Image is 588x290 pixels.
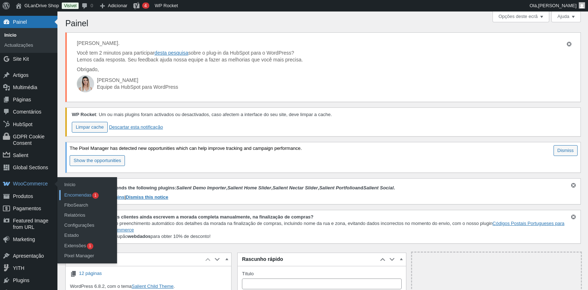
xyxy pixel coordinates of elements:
a: Relatórios [59,210,117,220]
span: WordPress 6.8.2, com o tema . [70,284,175,289]
label: Título [242,271,254,277]
button: Opções deste ecrã [493,11,549,22]
a: Início [59,180,117,190]
span: 1 [89,244,91,248]
div: Dismiss [554,145,578,156]
a: FiboSearch [59,200,117,210]
a: Encomendas1 [59,190,117,200]
p: [PERSON_NAME] Equipe da HubSpot para WordPress [97,77,178,91]
a: Pixel Manager [59,251,117,261]
a: Estado [59,230,117,240]
span: This theme recommends the following plugins: , , , and . [72,184,564,192]
a: Deixe-nos uma avaliação | O link abre em uma nova guia [154,50,188,56]
p: Active o preenchimento automático dos detalhes da morada na finalização de compras, incluindo nom... [71,213,567,241]
strong: Os seus clientes ainda escrevem a morada completa manualmente, na finalização de compras? [102,214,313,220]
span: Rascunho rápido [242,256,283,263]
a: 12 páginas [70,271,102,276]
a: Visível [62,3,79,9]
p: Lemos cada resposta. Seu feedback ajuda nossa equipe a fazer as melhorias que você mais precisa. [77,56,570,63]
span: 1 [94,193,97,197]
em: Salient Social [363,185,394,190]
em: Salient Demo Importer [176,185,226,190]
a: Show the opportunities [70,152,125,157]
a: Extensões1 [59,241,117,251]
span: | [72,194,564,201]
h1: Painel [65,15,581,31]
em: Salient Nectar Slider [272,185,318,190]
p: Obrigado, [77,66,570,73]
p: Você tem 2 minutos para participar sobre o plug-in da HubSpot para o WordPress? [77,50,570,56]
em: Salient Home Slider [227,185,271,190]
h2: Em resumo [66,253,203,266]
p: [PERSON_NAME]. [77,40,570,47]
span: The Pixel Manager has detected new opportunities which can help improve tracking and campaign per... [70,146,302,151]
span: [PERSON_NAME] [538,3,577,8]
a: Configurações [59,220,117,230]
a: Limpar cache [72,122,108,133]
p: : Um ou mais plugins foram activados ou desactivados, caso afectem a interface do seu site, deve ... [71,110,576,119]
div: Show the opportunities [70,155,125,166]
img: hubspot-team-profile.png [77,75,94,92]
strong: webdados [128,234,151,239]
a: Dismiss this notice [126,194,168,200]
span: 4 [144,3,147,8]
a: Descartar esta notificação [109,124,163,130]
strong: WP Rocket [72,112,96,117]
button: Ajuda [551,11,581,22]
em: Salient Portfolio [319,185,355,190]
a: Salient Child Theme [132,284,174,289]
